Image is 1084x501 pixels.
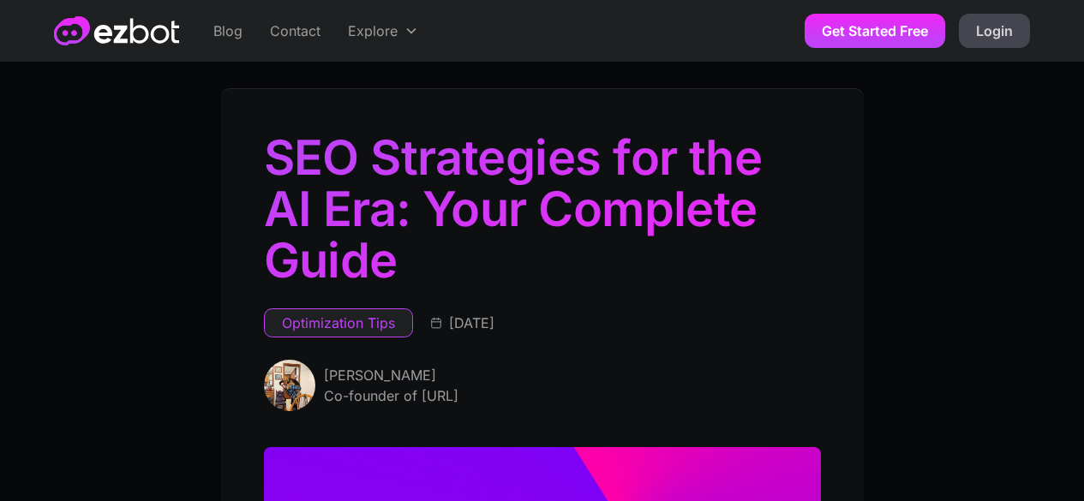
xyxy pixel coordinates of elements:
h1: SEO Strategies for the AI Era: Your Complete Guide [264,132,821,295]
a: Optimization Tips [264,308,413,337]
div: Explore [348,21,398,41]
div: [PERSON_NAME] [324,365,436,385]
div: [DATE] [449,313,494,333]
div: Optimization Tips [282,313,395,333]
div: Co-founder of [URL] [324,385,458,406]
a: Login [959,14,1030,48]
a: Get Started Free [805,14,945,48]
a: home [54,16,179,45]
